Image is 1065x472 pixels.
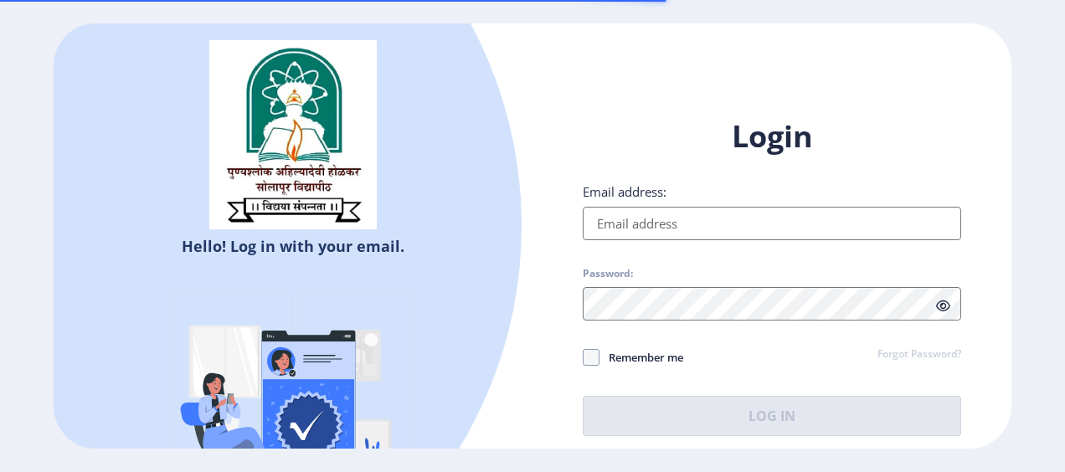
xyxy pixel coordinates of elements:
button: Log In [583,396,961,436]
label: Password: [583,267,633,280]
img: sulogo.png [209,40,377,229]
span: Remember me [599,347,683,367]
h1: Login [583,116,961,156]
label: Email address: [583,183,666,200]
a: Forgot Password? [877,347,961,362]
input: Email address [583,207,961,240]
